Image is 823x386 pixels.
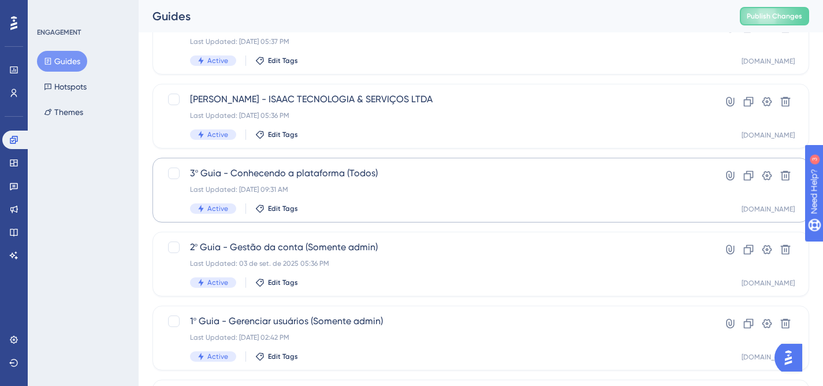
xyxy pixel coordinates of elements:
div: Last Updated: 03 de set. de 2025 05:36 PM [190,259,679,268]
button: Publish Changes [740,7,809,25]
iframe: UserGuiding AI Assistant Launcher [774,340,809,375]
span: Active [207,130,228,139]
div: ENGAGEMENT [37,28,81,37]
div: [DOMAIN_NAME] [742,57,795,66]
span: Edit Tags [268,204,298,213]
span: Active [207,278,228,287]
div: Last Updated: [DATE] 02:42 PM [190,333,679,342]
div: [DOMAIN_NAME] [742,279,795,288]
div: [DOMAIN_NAME] [742,131,795,140]
button: Edit Tags [255,204,298,213]
span: 2º Guia - Gestão da conta (Somente admin) [190,240,679,254]
span: Edit Tags [268,278,298,287]
button: Edit Tags [255,352,298,361]
span: [PERSON_NAME] - ISAAC TECNOLOGIA & SERVIÇOS LTDA [190,92,679,106]
span: Edit Tags [268,130,298,139]
button: Guides [37,51,87,72]
button: Edit Tags [255,278,298,287]
div: 3 [80,6,84,15]
div: [DOMAIN_NAME] [742,205,795,214]
span: Active [207,56,228,65]
span: 3º Guia - Conhecendo a plataforma (Todos) [190,166,679,180]
span: Edit Tags [268,352,298,361]
button: Themes [37,102,90,123]
div: Last Updated: [DATE] 09:31 AM [190,185,679,194]
span: Publish Changes [747,12,802,21]
span: Active [207,204,228,213]
span: Edit Tags [268,56,298,65]
div: Last Updated: [DATE] 05:37 PM [190,37,679,46]
span: Active [207,352,228,361]
span: Need Help? [27,3,72,17]
button: Edit Tags [255,56,298,65]
div: Last Updated: [DATE] 05:36 PM [190,111,679,120]
button: Edit Tags [255,130,298,139]
span: 1º Guia - Gerenciar usuários (Somente admin) [190,314,679,328]
div: [DOMAIN_NAME] [742,352,795,362]
button: Hotspots [37,76,94,97]
div: Guides [152,8,711,24]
